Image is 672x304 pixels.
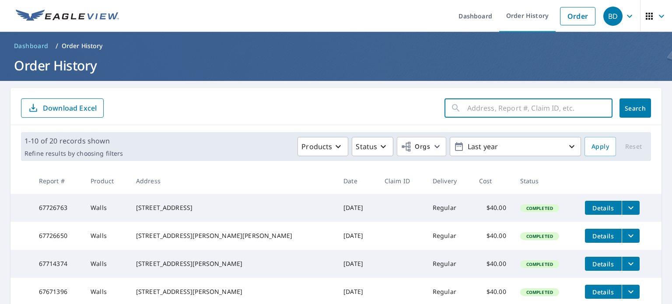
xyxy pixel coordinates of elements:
[472,250,513,278] td: $40.00
[32,222,84,250] td: 67726650
[626,104,644,112] span: Search
[56,41,58,51] li: /
[84,194,129,222] td: Walls
[521,261,558,267] span: Completed
[472,222,513,250] td: $40.00
[24,136,123,146] p: 1-10 of 20 records shown
[472,194,513,222] td: $40.00
[43,103,97,113] p: Download Excel
[426,222,472,250] td: Regular
[16,10,119,23] img: EV Logo
[352,137,393,156] button: Status
[378,168,426,194] th: Claim ID
[590,260,616,268] span: Details
[136,231,329,240] div: [STREET_ADDRESS][PERSON_NAME][PERSON_NAME]
[32,250,84,278] td: 67714374
[129,168,336,194] th: Address
[426,194,472,222] td: Regular
[590,204,616,212] span: Details
[585,285,622,299] button: detailsBtn-67671396
[84,222,129,250] td: Walls
[584,137,616,156] button: Apply
[590,288,616,296] span: Details
[521,233,558,239] span: Completed
[356,141,377,152] p: Status
[401,141,430,152] span: Orgs
[297,137,348,156] button: Products
[590,232,616,240] span: Details
[10,56,661,74] h1: Order History
[397,137,446,156] button: Orgs
[32,194,84,222] td: 67726763
[603,7,623,26] div: BD
[62,42,103,50] p: Order History
[513,168,578,194] th: Status
[336,168,378,194] th: Date
[467,96,612,120] input: Address, Report #, Claim ID, etc.
[585,229,622,243] button: detailsBtn-67726650
[622,229,640,243] button: filesDropdownBtn-67726650
[585,257,622,271] button: detailsBtn-67714374
[84,250,129,278] td: Walls
[14,42,49,50] span: Dashboard
[450,137,581,156] button: Last year
[426,168,472,194] th: Delivery
[336,194,378,222] td: [DATE]
[10,39,52,53] a: Dashboard
[84,168,129,194] th: Product
[426,250,472,278] td: Regular
[136,259,329,268] div: [STREET_ADDRESS][PERSON_NAME]
[464,139,567,154] p: Last year
[10,39,661,53] nav: breadcrumb
[21,98,104,118] button: Download Excel
[136,287,329,296] div: [STREET_ADDRESS][PERSON_NAME]
[336,222,378,250] td: [DATE]
[560,7,595,25] a: Order
[301,141,332,152] p: Products
[521,205,558,211] span: Completed
[336,250,378,278] td: [DATE]
[32,168,84,194] th: Report #
[24,150,123,157] p: Refine results by choosing filters
[622,201,640,215] button: filesDropdownBtn-67726763
[472,168,513,194] th: Cost
[585,201,622,215] button: detailsBtn-67726763
[622,285,640,299] button: filesDropdownBtn-67671396
[591,141,609,152] span: Apply
[619,98,651,118] button: Search
[622,257,640,271] button: filesDropdownBtn-67714374
[521,289,558,295] span: Completed
[136,203,329,212] div: [STREET_ADDRESS]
